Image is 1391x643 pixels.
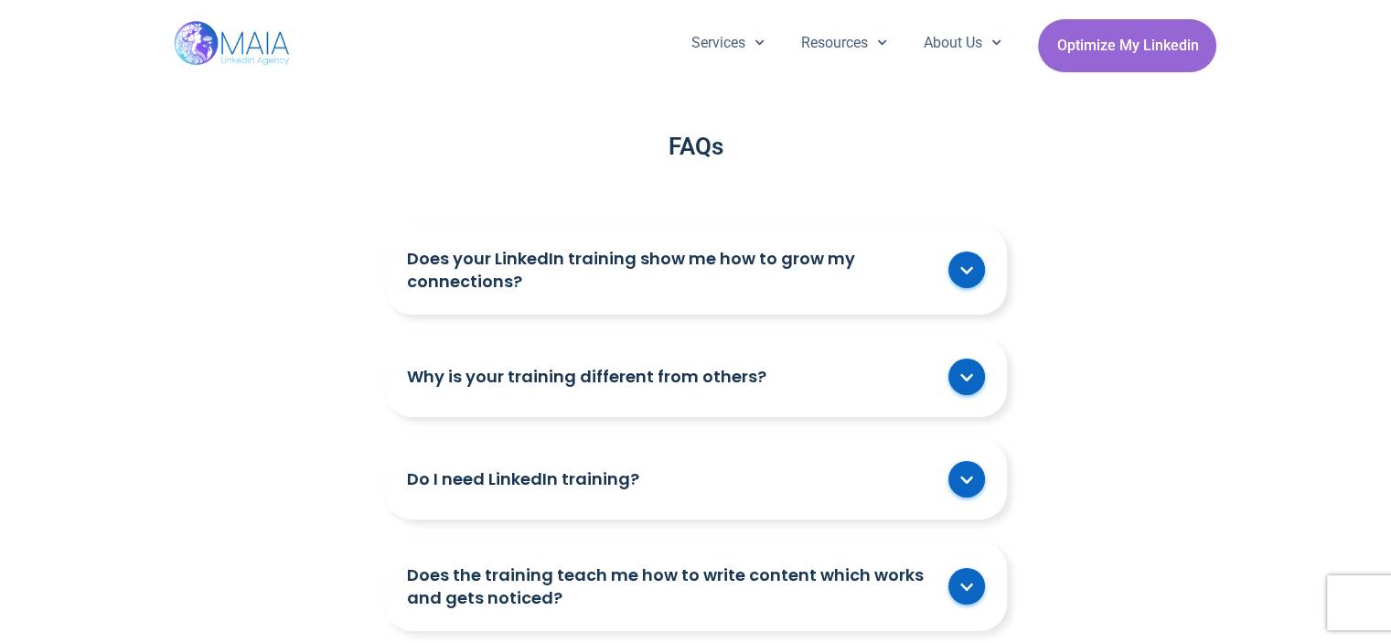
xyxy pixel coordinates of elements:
[385,225,1007,315] div: Does your LinkedIn training show me how to grow my connections?
[385,541,1007,631] div: Does the training teach me how to write content which works and gets noticed?
[407,563,939,609] a: Does the training teach me how to write content which works and gets noticed?
[407,467,939,490] a: Do I need LinkedIn training?
[385,439,1007,520] div: Do I need LinkedIn training?
[407,247,939,293] a: Does your LinkedIn training show me how to grow my connections?
[407,365,939,388] a: Why is your training different from others?
[673,19,783,67] a: Services
[1038,19,1216,72] a: Optimize My Linkedin
[385,337,1007,417] div: Why is your training different from others?
[385,130,1007,163] h2: FAQs
[673,19,1021,67] nav: Menu
[905,19,1020,67] a: About Us
[783,19,905,67] a: Resources
[1056,28,1198,63] span: Optimize My Linkedin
